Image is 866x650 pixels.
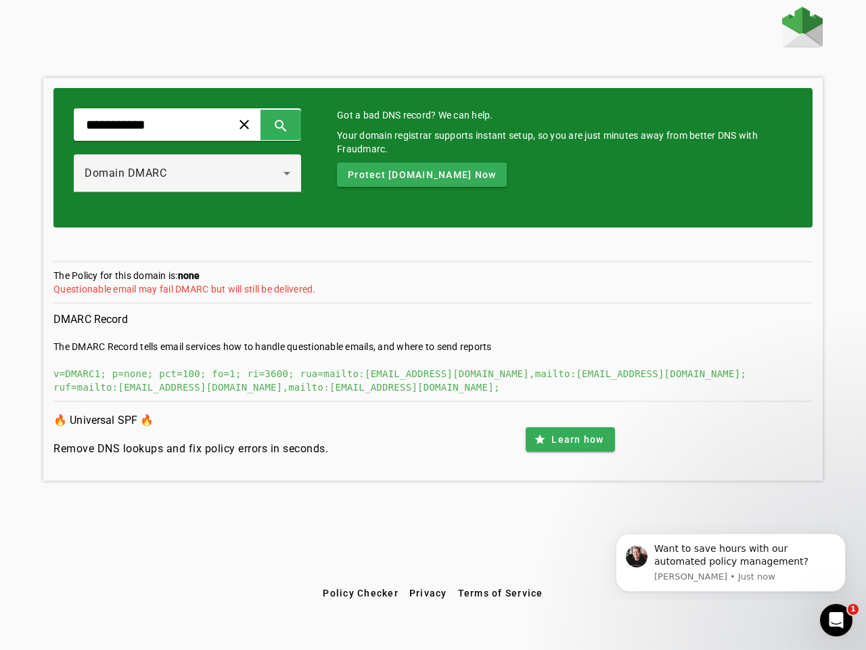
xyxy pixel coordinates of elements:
span: Terms of Service [458,588,543,599]
span: 1 [848,604,859,615]
iframe: Intercom notifications message [595,521,866,600]
button: Policy Checker [317,581,404,605]
a: Home [782,7,823,51]
div: v=DMARC1; p=none; pct=100; fo=1; ri=3600; rua=mailto:[EMAIL_ADDRESS][DOMAIN_NAME],mailto:[EMAIL_A... [53,367,813,394]
button: Protect [DOMAIN_NAME] Now [337,162,507,187]
h3: DMARC Record [53,310,813,329]
span: Policy Checker [323,588,398,599]
span: Privacy [409,588,447,599]
h4: Remove DNS lookups and fix policy errors in seconds. [53,441,328,457]
button: Terms of Service [453,581,549,605]
button: Learn how [526,427,614,452]
iframe: Intercom live chat [820,604,852,636]
span: Domain DMARC [85,167,166,179]
section: The Policy for this domain is: [53,269,813,303]
strong: none [178,270,200,281]
div: Questionable email may fail DMARC but will still be delivered. [53,282,813,296]
span: Learn how [551,433,603,446]
div: The DMARC Record tells email services how to handle questionable emails, and where to send reports [53,340,813,353]
span: Protect [DOMAIN_NAME] Now [348,168,496,181]
div: Your domain registrar supports instant setup, so you are just minutes away from better DNS with F... [337,129,792,156]
mat-card-title: Got a bad DNS record? We can help. [337,108,792,122]
h3: 🔥 Universal SPF 🔥 [53,411,328,430]
img: Fraudmarc Logo [782,7,823,47]
button: Privacy [404,581,453,605]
